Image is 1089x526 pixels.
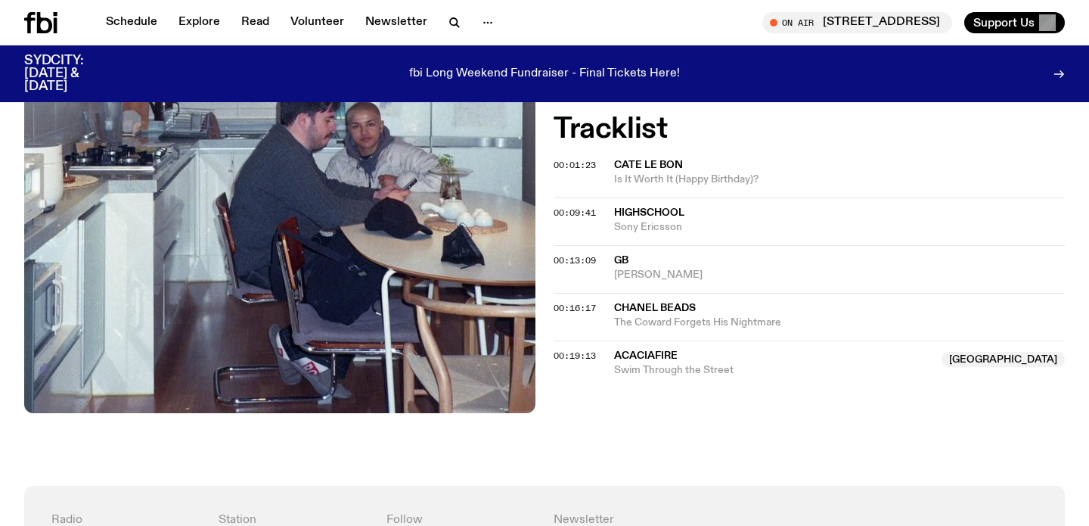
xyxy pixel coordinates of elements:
span: Is It Worth It (Happy Birthday)? [614,173,1065,187]
span: 00:13:09 [554,254,596,266]
h2: Tracklist [554,116,1065,143]
button: Support Us [964,12,1065,33]
span: HighSchool [614,207,684,218]
a: Read [232,12,278,33]
span: 00:19:13 [554,350,596,362]
span: [PERSON_NAME] [614,268,1065,282]
span: 00:16:17 [554,302,596,314]
a: Explore [169,12,229,33]
span: Acaciafire [614,350,678,361]
button: On Air[STREET_ADDRESS] [762,12,952,33]
span: 00:09:41 [554,207,596,219]
span: The Coward Forgets His Nightmare [614,316,1065,330]
span: 00:01:23 [554,159,596,171]
a: Schedule [97,12,166,33]
span: [GEOGRAPHIC_DATA] [942,352,1065,367]
a: Newsletter [356,12,436,33]
a: Volunteer [281,12,353,33]
span: GB [614,255,628,266]
span: Sony Ericsson [614,220,1065,235]
p: fbi Long Weekend Fundraiser - Final Tickets Here! [409,67,680,81]
h3: SYDCITY: [DATE] & [DATE] [24,54,121,93]
span: Swim Through the Street [614,363,932,378]
span: Chanel Beads [614,303,696,313]
span: Cate Le Bon [614,160,683,170]
span: Support Us [973,16,1035,30]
